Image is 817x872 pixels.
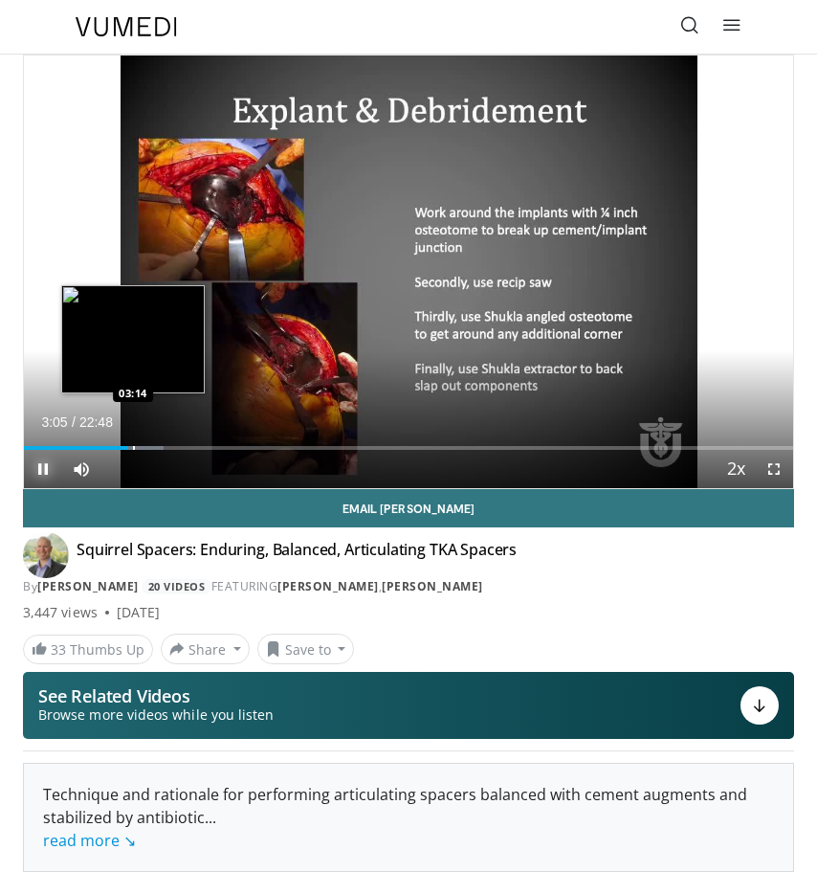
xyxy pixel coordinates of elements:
span: 3:05 [41,414,67,430]
a: [PERSON_NAME] [382,578,483,594]
video-js: Video Player [24,56,793,488]
span: 3,447 views [23,603,98,622]
span: 33 [51,640,66,659]
span: ... [43,807,216,851]
h4: Squirrel Spacers: Enduring, Balanced, Articulating TKA Spacers [77,540,517,570]
button: Playback Rate [717,450,755,488]
button: See Related Videos Browse more videos while you listen [23,672,794,739]
button: Save to [257,634,355,664]
div: Technique and rationale for performing articulating spacers balanced with cement augments and sta... [43,783,774,852]
div: Progress Bar [24,446,793,450]
a: 33 Thumbs Up [23,635,153,664]
button: Pause [24,450,62,488]
a: read more ↘ [43,830,136,851]
div: By FEATURING , [23,578,794,595]
span: Browse more videos while you listen [38,705,274,725]
a: Email [PERSON_NAME] [23,489,794,527]
a: [PERSON_NAME] [277,578,379,594]
div: [DATE] [117,603,160,622]
span: / [72,414,76,430]
img: Avatar [23,532,69,578]
a: 20 Videos [142,579,211,595]
img: VuMedi Logo [76,17,177,36]
button: Fullscreen [755,450,793,488]
img: image.jpeg [61,285,205,393]
span: 22:48 [79,414,113,430]
a: [PERSON_NAME] [37,578,139,594]
button: Mute [62,450,100,488]
p: See Related Videos [38,686,274,705]
button: Share [161,634,250,664]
